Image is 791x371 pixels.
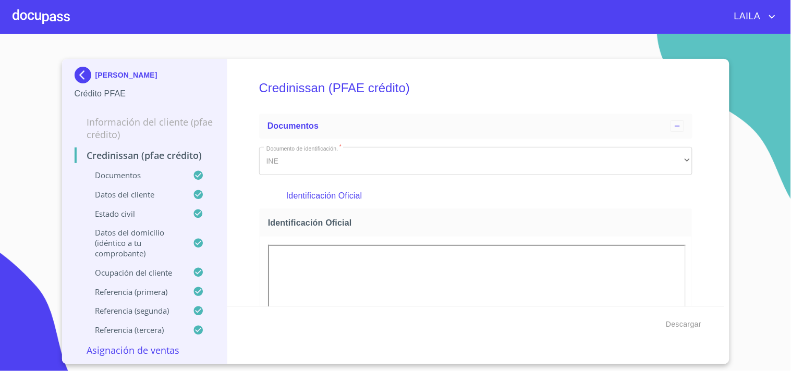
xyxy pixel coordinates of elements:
[268,217,688,228] span: Identificación Oficial
[75,325,193,335] p: Referencia (tercera)
[259,114,692,139] div: Documentos
[75,189,193,200] p: Datos del cliente
[75,287,193,297] p: Referencia (primera)
[75,170,193,180] p: Documentos
[666,318,701,331] span: Descargar
[75,149,215,162] p: Credinissan (PFAE crédito)
[286,190,665,202] p: Identificación Oficial
[75,344,215,356] p: Asignación de Ventas
[75,116,215,141] p: Información del cliente (PFAE crédito)
[75,305,193,316] p: Referencia (segunda)
[726,8,766,25] span: LAILA
[259,147,692,175] div: INE
[75,67,95,83] img: Docupass spot blue
[267,121,319,130] span: Documentos
[75,67,215,88] div: [PERSON_NAME]
[259,67,692,109] h5: Credinissan (PFAE crédito)
[75,88,215,100] p: Crédito PFAE
[95,71,157,79] p: [PERSON_NAME]
[75,227,193,258] p: Datos del domicilio (idéntico a tu comprobante)
[726,8,778,25] button: account of current user
[75,208,193,219] p: Estado civil
[662,315,705,334] button: Descargar
[75,267,193,278] p: Ocupación del Cliente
